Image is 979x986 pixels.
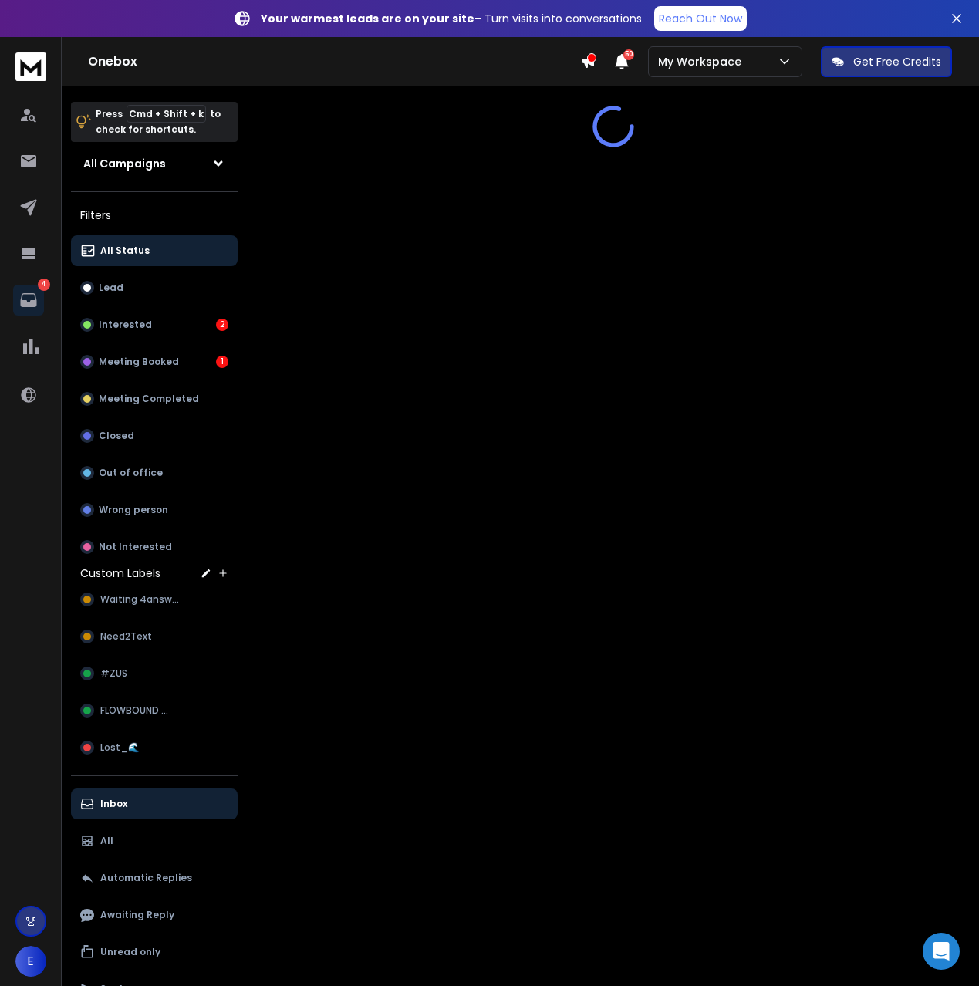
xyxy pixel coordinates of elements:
span: Need2Text [100,630,152,643]
p: Reach Out Now [659,11,742,26]
button: #ZUS [71,658,238,689]
button: E [15,946,46,977]
button: Not Interested [71,532,238,562]
p: Not Interested [99,541,172,553]
button: Interested2 [71,309,238,340]
span: Lost_🌊 [100,741,140,754]
div: 2 [216,319,228,331]
h3: Filters [71,204,238,226]
button: Unread only [71,937,238,967]
button: Closed [71,420,238,451]
p: Awaiting Reply [100,909,174,921]
span: Waiting 4answer [100,593,181,606]
p: Lead [99,282,123,294]
img: logo [15,52,46,81]
span: #ZUS [100,667,127,680]
p: Inbox [100,798,127,810]
span: FLOWBOUND 🌊 [100,704,172,717]
p: My Workspace [658,54,748,69]
button: Lost_🌊 [71,732,238,763]
button: Need2Text [71,621,238,652]
p: Unread only [100,946,160,958]
p: Closed [99,430,134,442]
h1: All Campaigns [83,156,166,171]
p: Interested [99,319,152,331]
button: Awaiting Reply [71,900,238,930]
div: 1 [216,356,228,368]
span: 50 [623,49,634,60]
button: Meeting Completed [71,383,238,414]
p: Meeting Booked [99,356,179,368]
button: All Campaigns [71,148,238,179]
button: Lead [71,272,238,303]
a: Reach Out Now [654,6,747,31]
p: Get Free Credits [853,54,941,69]
button: Automatic Replies [71,863,238,893]
p: Automatic Replies [100,872,192,884]
button: FLOWBOUND 🌊 [71,695,238,726]
p: Meeting Completed [99,393,199,405]
button: Wrong person [71,495,238,525]
strong: Your warmest leads are on your site [261,11,474,26]
div: Open Intercom Messenger [923,933,960,970]
button: Get Free Credits [821,46,952,77]
p: 4 [38,279,50,291]
button: Out of office [71,458,238,488]
button: All [71,826,238,856]
a: 4 [13,285,44,316]
p: Press to check for shortcuts. [96,106,221,137]
p: All Status [100,245,150,257]
button: Waiting 4answer [71,584,238,615]
button: All Status [71,235,238,266]
p: Out of office [99,467,163,479]
h1: Onebox [88,52,580,71]
span: Cmd + Shift + k [127,105,206,123]
p: All [100,835,113,847]
p: Wrong person [99,504,168,516]
p: – Turn visits into conversations [261,11,642,26]
h3: Custom Labels [80,566,160,581]
button: Meeting Booked1 [71,346,238,377]
button: Inbox [71,788,238,819]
